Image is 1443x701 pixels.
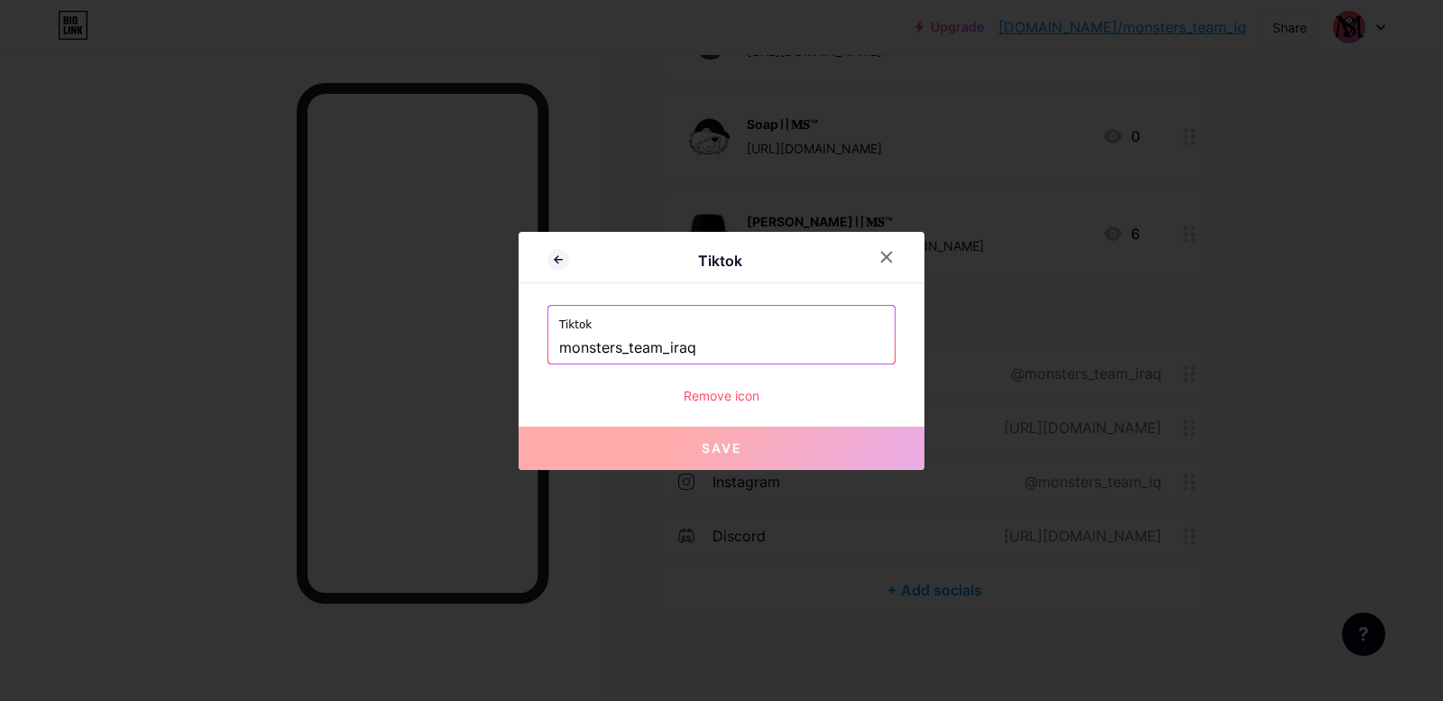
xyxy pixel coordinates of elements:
[559,306,884,333] label: Tiktok
[519,427,924,470] button: Save
[547,386,896,405] div: Remove icon
[702,440,742,456] span: Save
[559,333,884,364] input: TikTok username
[569,250,870,272] div: Tiktok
